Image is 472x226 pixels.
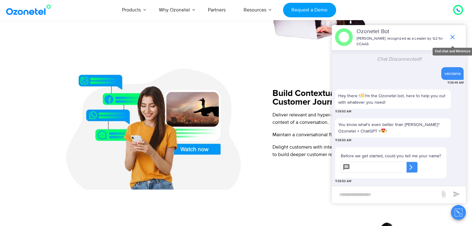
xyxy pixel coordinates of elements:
button: Close chat [451,205,466,220]
img: 😍 [381,128,385,133]
img: 👋 [360,93,364,98]
div: new-msg-input [335,189,437,200]
img: header [335,28,353,46]
span: 11:38:50 AM [335,179,351,184]
span: Chat Disconnected!! [377,56,422,62]
p: Hey there ! I'm the Ozonetel bot, here to help you out with whatever you need! [338,93,448,106]
span: 11:38:50 AM [335,138,351,143]
span: end chat or minimize [446,31,459,43]
span: Delight customers with intelligent self-service options and free agents to build deeper customer ... [272,144,424,158]
p: [PERSON_NAME] recognized as a Leader by G2 for CCAAS [357,36,446,47]
span: 11:38:49 AM [447,80,464,85]
p: Before we get started, could you tell me your name? [341,153,441,159]
a: Request a Demo [283,3,336,17]
span: Deliver relevant and hyper-personalized responses based on the context of a conversation. [272,112,412,125]
p: You know what's even better than [PERSON_NAME]? Ozonetel + ChatGPT = ! [338,121,448,134]
h5: Build Contextual & Personalized Customer Journeys [272,89,429,106]
p: Ozonetel Bot [357,28,446,36]
div: vandana [444,70,461,77]
span: 11:38:50 AM [335,109,351,114]
span: Maintain a conversational flow that feels natural to the user. [272,132,401,138]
